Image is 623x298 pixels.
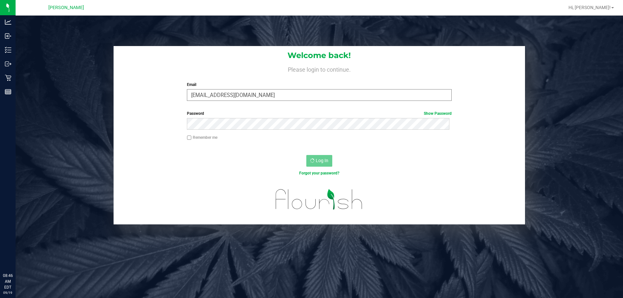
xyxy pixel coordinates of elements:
[5,19,11,25] inline-svg: Analytics
[5,75,11,81] inline-svg: Retail
[299,171,339,175] a: Forgot your password?
[187,111,204,116] span: Password
[424,111,452,116] a: Show Password
[187,135,217,140] label: Remember me
[316,158,328,163] span: Log In
[5,47,11,53] inline-svg: Inventory
[5,33,11,39] inline-svg: Inbound
[268,183,371,216] img: flourish_logo.svg
[568,5,611,10] span: Hi, [PERSON_NAME]!
[306,155,332,167] button: Log In
[3,273,13,290] p: 08:46 AM EDT
[5,89,11,95] inline-svg: Reports
[187,136,191,140] input: Remember me
[5,61,11,67] inline-svg: Outbound
[187,82,451,88] label: Email
[3,290,13,295] p: 09/19
[114,65,525,73] h4: Please login to continue.
[48,5,84,10] span: [PERSON_NAME]
[114,51,525,60] h1: Welcome back!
